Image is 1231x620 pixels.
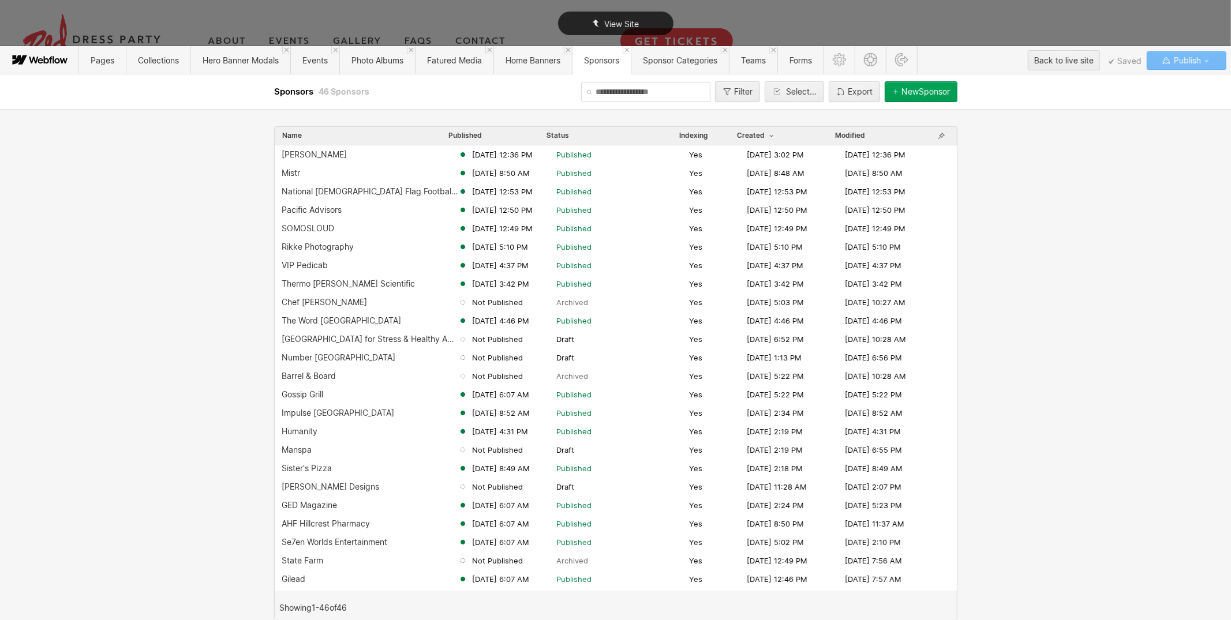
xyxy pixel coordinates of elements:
div: Back to live site [1034,52,1094,69]
span: [DATE] 12:53 PM [747,186,807,197]
div: Export [848,87,873,96]
button: Indexing [679,130,709,141]
span: [DATE] 6:07 AM [472,518,529,529]
span: [DATE] 2:07 PM [845,482,901,492]
span: Published [556,408,592,418]
span: Sponsor Categories [643,55,717,65]
div: Mistr [282,168,300,178]
span: Yes [689,537,702,547]
div: National [DEMOGRAPHIC_DATA] Flag Football League [282,187,458,196]
span: Published [556,149,592,160]
span: Published [556,315,592,326]
button: Publish [1147,51,1226,70]
span: Yes [689,149,702,160]
span: Yes [689,371,702,381]
a: Close 'Sponsors' tab [623,46,631,54]
span: Yes [689,445,702,455]
div: Gossip Grill [282,390,323,399]
div: Rikke Photography [282,242,354,251]
span: Draft [556,334,574,344]
div: The Word [GEOGRAPHIC_DATA] [282,316,401,325]
span: [DATE] 5:10 PM [845,242,901,252]
span: Hero Banner Modals [203,55,279,65]
span: [DATE] 5:03 PM [747,297,804,307]
div: GED Magazine [282,501,337,510]
span: [DATE] 1:13 PM [747,352,802,363]
span: [DATE] 12:49 PM [747,223,807,234]
span: Indexing [679,131,708,140]
span: Yes [689,518,702,529]
a: Close 'Fatured Media' tab [485,46,493,54]
span: [DATE] 5:10 PM [747,242,803,252]
span: Published [556,389,592,400]
div: Pacific Advisors [282,205,342,215]
span: 46 Sponsors [319,87,369,96]
a: Close 'Photo Albums' tab [407,46,415,54]
span: [DATE] 10:28 AM [845,334,906,344]
span: Archived [556,297,588,307]
span: [DATE] 5:10 PM [472,242,528,252]
span: [DATE] 2:18 PM [747,463,803,474]
button: Filter [715,81,760,102]
span: Modified [835,131,865,140]
span: [DATE] 10:28 AM [845,371,906,381]
div: VIP Pedicab [282,261,328,270]
span: [DATE] 3:42 PM [747,279,804,289]
span: Draft [556,445,574,455]
a: Close 'Teams' tab [769,46,777,54]
span: Published [448,131,482,140]
span: Yes [689,500,702,510]
div: [GEOGRAPHIC_DATA] for Stress & Healthy Aging [282,335,458,344]
span: Name [282,131,302,140]
span: Teams [741,55,766,65]
span: [DATE] 3:42 PM [845,279,902,289]
span: [DATE] 4:31 PM [845,426,901,437]
span: Home Banners [506,55,560,65]
button: Created [736,130,777,141]
span: [DATE] 8:52 AM [845,408,903,418]
button: NewSponsor [885,81,957,102]
span: [DATE] 6:07 AM [472,537,529,547]
div: State Farm [282,556,323,565]
span: [DATE] 12:49 PM [472,223,533,234]
span: [DATE] 12:50 PM [747,205,807,215]
span: [DATE] 12:49 PM [747,555,807,566]
span: Published [556,279,592,289]
div: [PERSON_NAME] [282,150,347,159]
span: [DATE] 8:48 AM [747,168,805,178]
span: [DATE] 8:50 AM [845,168,903,178]
div: Barrel & Board [282,371,336,381]
span: [DATE] 6:55 PM [845,445,902,455]
span: [DATE] 6:07 AM [472,574,529,584]
span: [DATE] 5:22 PM [845,389,902,400]
span: [DATE] 8:50 AM [472,168,530,178]
span: [DATE] 6:56 PM [845,352,902,363]
span: Forms [790,55,812,65]
div: Number [GEOGRAPHIC_DATA] [282,353,395,362]
div: Thermo [PERSON_NAME] Scientific [282,279,415,288]
span: Yes [689,205,702,215]
span: Published [556,463,592,474]
span: Publish [1172,52,1201,69]
span: Collections [138,55,179,65]
span: Yes [689,297,702,307]
span: [DATE] 4:37 PM [747,260,803,270]
span: Pages [91,55,114,65]
span: [DATE] 6:07 AM [472,500,529,510]
button: Select... [765,81,824,102]
span: [DATE] 4:31 PM [472,426,528,437]
button: Modified [835,130,866,141]
span: Archived [556,555,588,566]
span: Yes [689,315,702,326]
span: [DATE] 3:42 PM [472,279,529,289]
span: [DATE] 4:46 PM [845,315,902,326]
span: Not Published [472,371,523,381]
span: [DATE] 6:52 PM [747,334,804,344]
span: [DATE] 10:27 AM [845,297,906,307]
span: Not Published [472,555,523,566]
div: Humanity [282,427,317,436]
div: Sister's Pizza [282,464,332,473]
a: Close 'Events' tab [331,46,339,54]
span: Yes [689,279,702,289]
span: Published [556,205,592,215]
